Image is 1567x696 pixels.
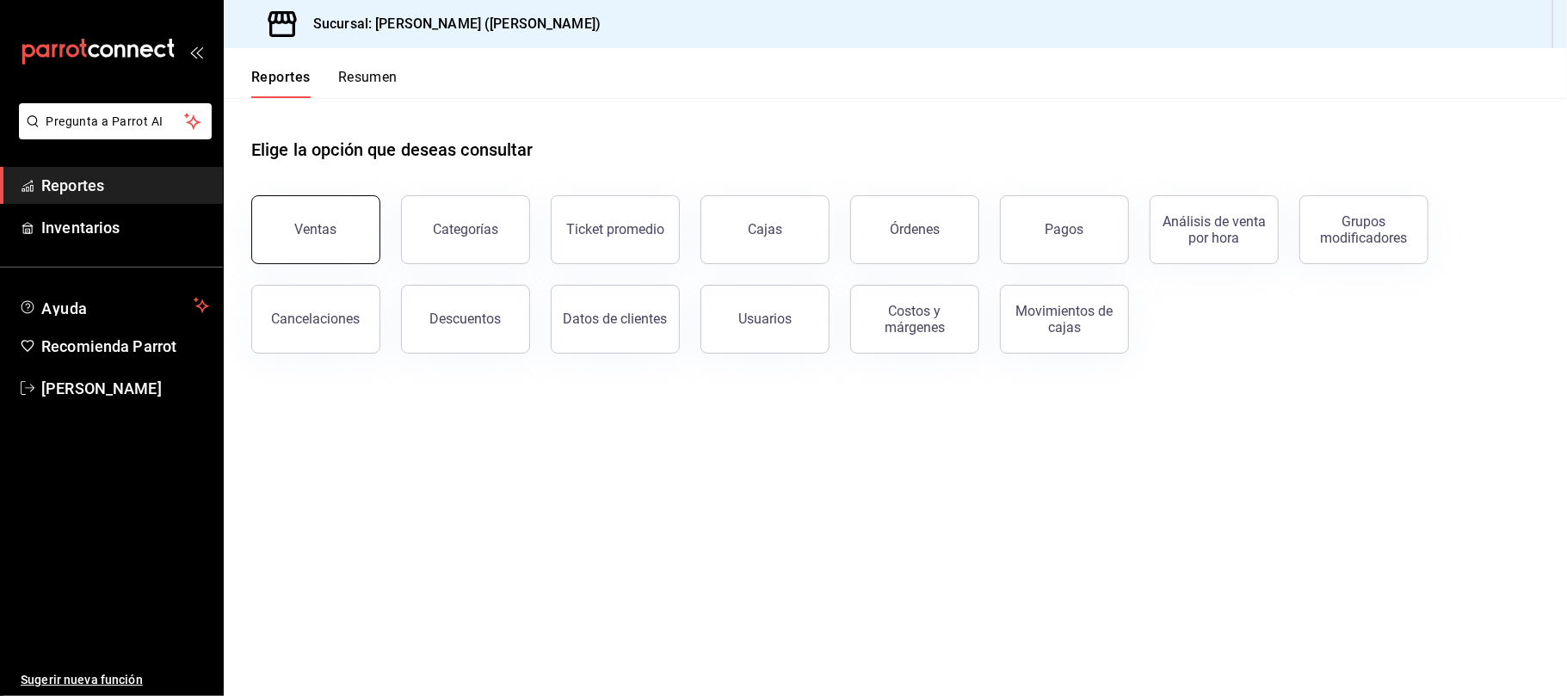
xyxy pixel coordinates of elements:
[700,195,830,264] button: Cajas
[850,195,979,264] button: Órdenes
[551,285,680,354] button: Datos de clientes
[295,221,337,237] div: Ventas
[1311,213,1417,246] div: Grupos modificadores
[433,221,498,237] div: Categorías
[401,195,530,264] button: Categorías
[251,137,534,163] h1: Elige la opción que deseas consultar
[1011,303,1118,336] div: Movimientos de cajas
[189,45,203,59] button: open_drawer_menu
[401,285,530,354] button: Descuentos
[564,311,668,327] div: Datos de clientes
[46,113,185,131] span: Pregunta a Parrot AI
[551,195,680,264] button: Ticket promedio
[41,295,187,316] span: Ayuda
[251,195,380,264] button: Ventas
[1000,195,1129,264] button: Pagos
[861,303,968,336] div: Costos y márgenes
[1299,195,1428,264] button: Grupos modificadores
[272,311,361,327] div: Cancelaciones
[41,174,209,197] span: Reportes
[338,69,398,98] button: Resumen
[890,221,940,237] div: Órdenes
[251,69,398,98] div: navigation tabs
[1150,195,1279,264] button: Análisis de venta por hora
[21,671,209,689] span: Sugerir nueva función
[850,285,979,354] button: Costos y márgenes
[41,377,209,400] span: [PERSON_NAME]
[299,14,601,34] h3: Sucursal: [PERSON_NAME] ([PERSON_NAME])
[1161,213,1268,246] div: Análisis de venta por hora
[41,216,209,239] span: Inventarios
[700,285,830,354] button: Usuarios
[1046,221,1084,237] div: Pagos
[19,103,212,139] button: Pregunta a Parrot AI
[738,311,792,327] div: Usuarios
[566,221,664,237] div: Ticket promedio
[251,69,311,98] button: Reportes
[41,335,209,358] span: Recomienda Parrot
[748,221,782,237] div: Cajas
[12,125,212,143] a: Pregunta a Parrot AI
[251,285,380,354] button: Cancelaciones
[1000,285,1129,354] button: Movimientos de cajas
[430,311,502,327] div: Descuentos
